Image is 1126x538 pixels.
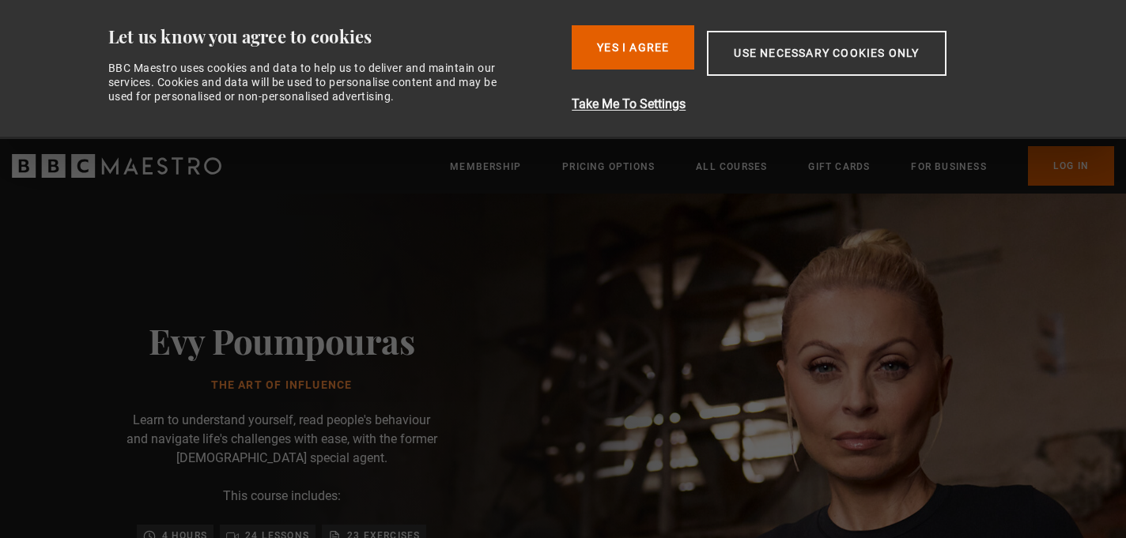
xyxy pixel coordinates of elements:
h1: The Art of Influence [149,379,414,392]
h2: Evy Poumpouras [149,320,414,360]
a: Pricing Options [562,159,655,175]
a: For business [911,159,986,175]
button: Yes I Agree [572,25,694,70]
button: Take Me To Settings [572,95,1030,114]
a: Membership [450,159,521,175]
a: All Courses [696,159,767,175]
button: Use necessary cookies only [707,31,946,76]
nav: Primary [450,146,1114,186]
a: Gift Cards [808,159,870,175]
p: Learn to understand yourself, read people's behaviour and navigate life's challenges with ease, w... [123,411,440,468]
div: BBC Maestro uses cookies and data to help us to deliver and maintain our services. Cookies and da... [108,61,515,104]
div: Let us know you agree to cookies [108,25,560,48]
svg: BBC Maestro [12,154,221,178]
a: Log In [1028,146,1114,186]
